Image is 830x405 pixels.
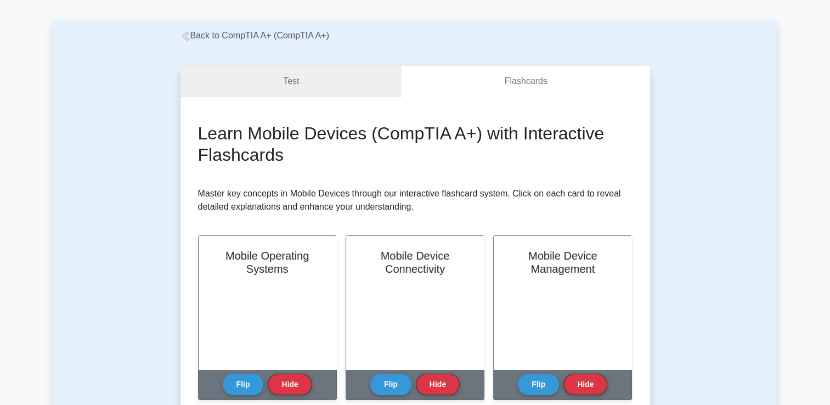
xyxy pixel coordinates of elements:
[518,374,559,395] button: Flip
[507,249,618,275] h2: Mobile Device Management
[212,249,323,275] h2: Mobile Operating Systems
[402,66,650,97] a: Flashcards
[416,374,460,395] button: Hide
[370,374,411,395] button: Flip
[180,66,402,97] a: Test
[180,31,329,40] a: Back to CompTIA A+ (CompTIA A+)
[198,187,633,213] p: Master key concepts in Mobile Devices through our interactive flashcard system. Click on each car...
[359,249,471,275] h2: Mobile Device Connectivity
[268,374,312,395] button: Hide
[223,374,264,395] button: Flip
[563,374,607,395] button: Hide
[198,123,633,165] h2: Learn Mobile Devices (CompTIA A+) with Interactive Flashcards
